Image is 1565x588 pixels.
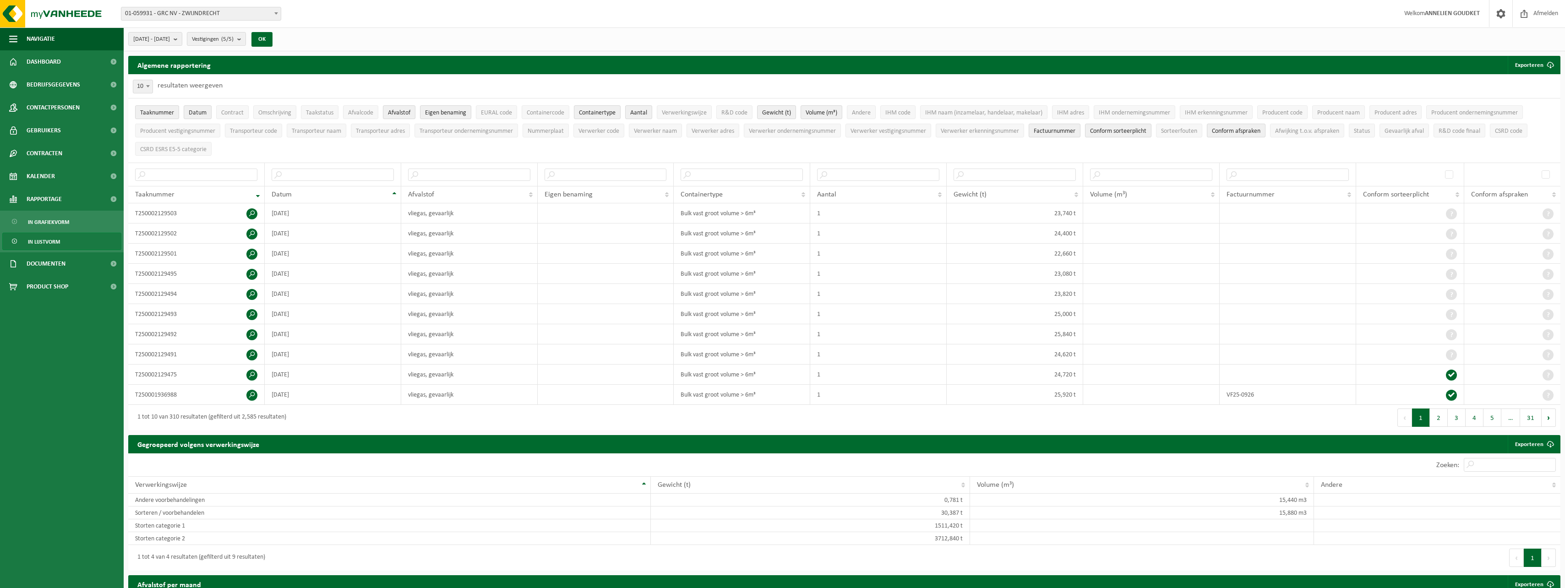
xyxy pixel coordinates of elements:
span: Containertype [579,109,616,116]
span: Andere [1321,481,1342,489]
button: ContractContract: Activate to sort [216,105,249,119]
td: 1 [810,244,947,264]
span: Conform afspraken [1212,128,1260,135]
td: Bulk vast groot volume > 6m³ [674,344,810,365]
td: Storten categorie 2 [128,532,651,545]
td: 25,920 t [947,385,1083,405]
span: Dashboard [27,50,61,73]
span: Taaknummer [140,109,174,116]
span: Rapportage [27,188,62,211]
button: Conform afspraken : Activate to sort [1207,124,1265,137]
span: Eigen benaming [545,191,593,198]
span: Afvalstof [408,191,434,198]
span: In grafiekvorm [28,213,69,231]
label: Zoeken: [1436,462,1459,469]
a: Exporteren [1508,435,1560,453]
button: Producent ondernemingsnummerProducent ondernemingsnummer: Activate to sort [1426,105,1523,119]
span: Producent naam [1317,109,1360,116]
button: AfvalstofAfvalstof: Activate to sort [383,105,415,119]
td: vliegas, gevaarlijk [401,304,538,324]
span: Volume (m³) [977,481,1014,489]
td: [DATE] [265,203,401,223]
td: 15,880 m3 [970,506,1314,519]
span: Status [1354,128,1370,135]
td: 25,840 t [947,324,1083,344]
button: Gewicht (t)Gewicht (t): Activate to sort [757,105,796,119]
button: 1 [1524,549,1542,567]
span: 10 [133,80,153,93]
td: 1 [810,284,947,304]
button: Previous [1509,549,1524,567]
button: Transporteur ondernemingsnummerTransporteur ondernemingsnummer : Activate to sort [414,124,518,137]
button: AndereAndere: Activate to sort [847,105,876,119]
span: Producent adres [1374,109,1417,116]
td: T250002129475 [128,365,265,385]
span: Gewicht (t) [762,109,791,116]
span: Navigatie [27,27,55,50]
span: Verwerkingswijze [662,109,707,116]
td: [DATE] [265,284,401,304]
button: Verwerker codeVerwerker code: Activate to sort [573,124,624,137]
a: In grafiekvorm [2,213,121,230]
td: vliegas, gevaarlijk [401,203,538,223]
td: T250002129493 [128,304,265,324]
td: Storten categorie 1 [128,519,651,532]
td: 1 [810,365,947,385]
button: Producent naamProducent naam: Activate to sort [1312,105,1365,119]
div: 1 tot 10 van 310 resultaten (gefilterd uit 2,585 resultaten) [133,409,286,426]
span: Producent code [1262,109,1303,116]
td: vliegas, gevaarlijk [401,244,538,264]
span: Producent vestigingsnummer [140,128,215,135]
td: 24,720 t [947,365,1083,385]
button: FactuurnummerFactuurnummer: Activate to sort [1029,124,1080,137]
span: IHM adres [1057,109,1084,116]
td: T250002129502 [128,223,265,244]
button: IHM ondernemingsnummerIHM ondernemingsnummer: Activate to sort [1094,105,1175,119]
button: DatumDatum: Activate to sort [184,105,212,119]
button: 3 [1448,408,1466,427]
span: Transporteur adres [356,128,405,135]
button: Exporteren [1508,56,1560,74]
button: OK [251,32,273,47]
h2: Algemene rapportering [128,56,220,74]
td: Bulk vast groot volume > 6m³ [674,264,810,284]
td: 23,080 t [947,264,1083,284]
span: Transporteur code [230,128,277,135]
td: [DATE] [265,385,401,405]
td: vliegas, gevaarlijk [401,385,538,405]
button: 5 [1483,408,1501,427]
span: Verwerker ondernemingsnummer [749,128,836,135]
td: 15,440 m3 [970,494,1314,506]
span: Transporteur naam [292,128,341,135]
td: Bulk vast groot volume > 6m³ [674,203,810,223]
span: Containertype [681,191,723,198]
span: R&D code finaal [1439,128,1480,135]
td: 1 [810,304,947,324]
button: Volume (m³)Volume (m³): Activate to sort [801,105,842,119]
button: TaakstatusTaakstatus: Activate to sort [301,105,338,119]
span: Afvalcode [348,109,373,116]
span: Product Shop [27,275,68,298]
button: TaaknummerTaaknummer: Activate to remove sorting [135,105,179,119]
button: Verwerker vestigingsnummerVerwerker vestigingsnummer: Activate to sort [845,124,931,137]
button: Transporteur adresTransporteur adres: Activate to sort [351,124,410,137]
button: NummerplaatNummerplaat: Activate to sort [523,124,569,137]
span: Afwijking t.o.v. afspraken [1275,128,1339,135]
button: Transporteur naamTransporteur naam: Activate to sort [287,124,346,137]
button: CSRD ESRS E5-5 categorieCSRD ESRS E5-5 categorie: Activate to sort [135,142,212,156]
td: T250001936988 [128,385,265,405]
span: Vestigingen [192,33,234,46]
span: Verwerkingswijze [135,481,187,489]
td: T250002129501 [128,244,265,264]
span: Transporteur ondernemingsnummer [420,128,513,135]
td: [DATE] [265,365,401,385]
td: 1 [810,324,947,344]
td: 1 [810,223,947,244]
td: 1 [810,385,947,405]
span: Contactpersonen [27,96,80,119]
button: EURAL codeEURAL code: Activate to sort [476,105,517,119]
span: Verwerker vestigingsnummer [851,128,926,135]
span: … [1501,408,1520,427]
span: Bedrijfsgegevens [27,73,80,96]
strong: ANNELIEN GOUDKET [1425,10,1480,17]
